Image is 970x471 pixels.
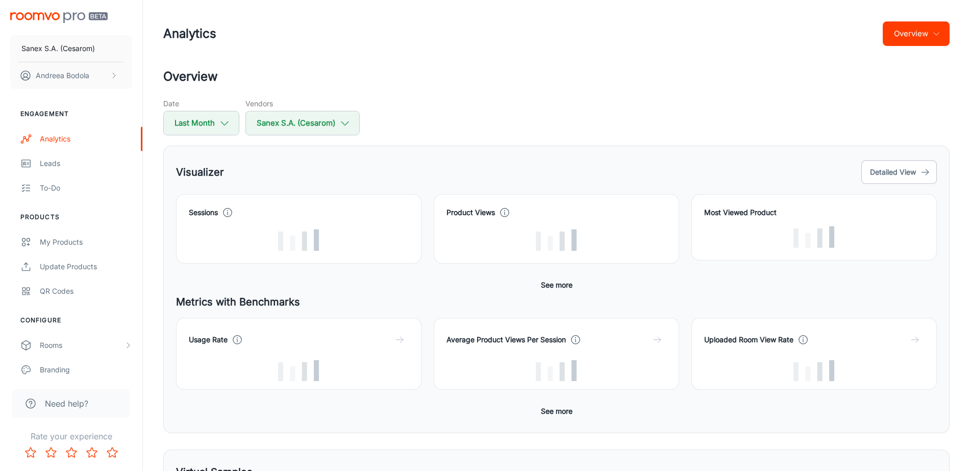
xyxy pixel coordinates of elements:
img: Loading [793,360,834,382]
button: Rate 3 star [61,442,82,463]
div: Leads [40,158,132,169]
img: Loading [278,360,319,382]
h4: Sessions [189,207,218,218]
button: Overview [883,21,950,46]
h5: Metrics with Benchmarks [176,294,937,310]
div: QR Codes [40,286,132,297]
img: Loading [536,360,577,382]
div: Analytics [40,133,132,145]
span: Need help? [45,397,88,410]
h5: Date [163,98,239,109]
h4: Product Views [446,207,495,218]
p: Sanex S.A. (Cesarom) [21,43,95,54]
div: My Products [40,237,132,248]
button: Rate 1 star [20,442,41,463]
h5: Vendors [245,98,360,109]
h4: Most Viewed Product [704,207,924,218]
button: Last Month [163,111,239,135]
img: Loading [793,226,834,248]
img: Loading [536,229,577,251]
h4: Average Product Views Per Session [446,334,566,345]
button: Sanex S.A. (Cesarom) [10,35,132,62]
p: Andreea Bodola [36,70,89,81]
h4: Usage Rate [189,334,228,345]
div: Branding [40,364,132,375]
img: Loading [278,229,319,251]
h1: Analytics [163,25,216,43]
h5: Visualizer [176,164,224,180]
button: See more [537,402,577,420]
div: Update Products [40,261,132,272]
div: To-do [40,182,132,194]
button: Sanex S.A. (Cesarom) [245,111,360,135]
img: Roomvo PRO Beta [10,12,108,23]
button: Rate 2 star [41,442,61,463]
h2: Overview [163,67,950,86]
button: See more [537,276,577,294]
button: Detailed View [861,160,937,184]
button: Rate 4 star [82,442,102,463]
p: Rate your experience [8,430,134,442]
h4: Uploaded Room View Rate [704,334,793,345]
button: Rate 5 star [102,442,122,463]
button: Andreea Bodola [10,62,132,89]
div: Rooms [40,340,124,351]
